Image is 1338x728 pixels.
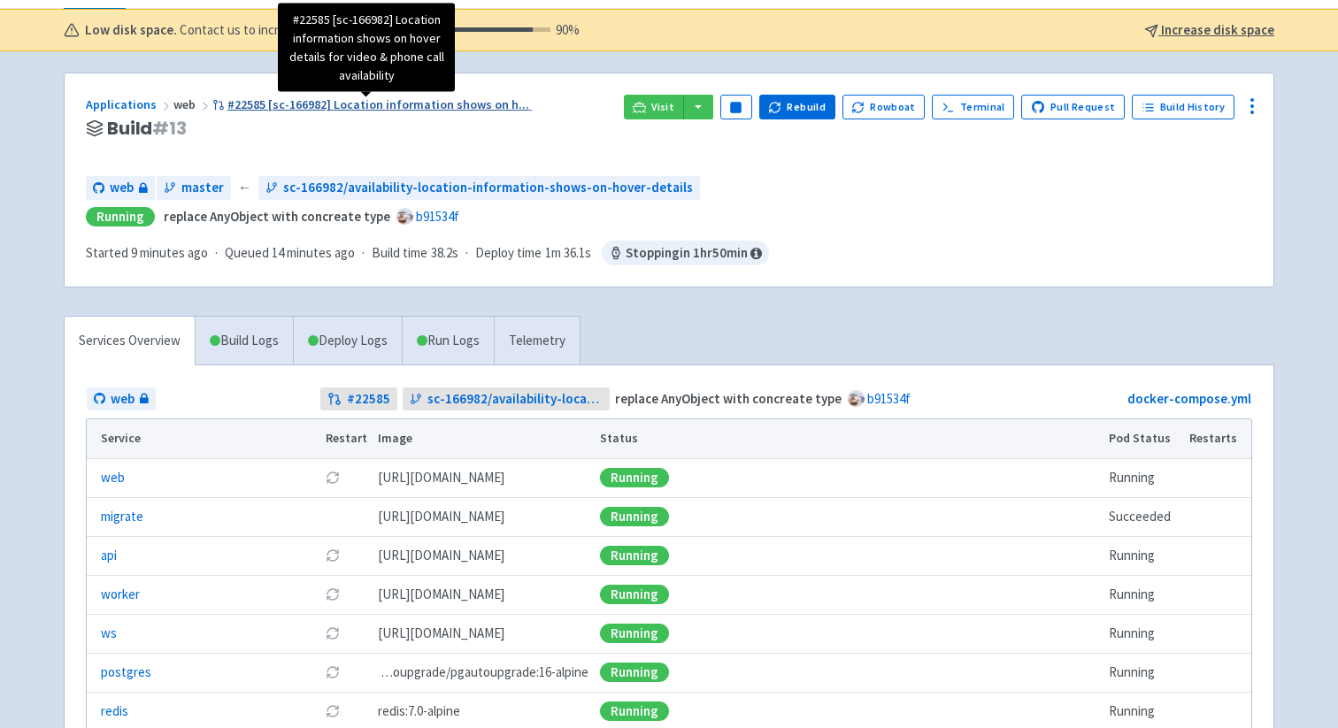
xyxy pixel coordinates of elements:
[378,585,504,605] span: [DOMAIN_NAME][URL]
[326,704,340,718] button: Restart pod
[494,317,580,365] a: Telemetry
[320,387,397,411] a: #22585
[378,546,504,566] span: [DOMAIN_NAME][URL]
[283,178,693,198] span: sc-166982/availability-location-information-shows-on-hover-details
[1127,390,1251,407] a: docker-compose.yml
[720,95,752,119] button: Pause
[86,244,208,261] span: Started
[101,546,117,566] a: api
[595,419,1103,458] th: Status
[86,241,769,265] div: · · ·
[600,468,669,487] div: Running
[212,96,532,112] a: #22585 [sc-166982] Location information shows on h...
[600,624,669,643] div: Running
[131,244,208,261] time: 9 minutes ago
[378,468,504,488] span: [DOMAIN_NAME][URL]
[326,665,340,679] button: Restart pod
[326,548,340,563] button: Restart pod
[759,95,835,119] button: Rebuild
[86,96,173,112] a: Applications
[402,317,494,365] a: Run Logs
[600,507,669,526] div: Running
[1103,614,1184,653] td: Running
[378,701,460,722] span: redis:7.0-alpine
[867,390,911,407] a: b91534f
[111,389,135,410] span: web
[651,100,674,114] span: Visit
[1103,536,1184,575] td: Running
[431,243,458,264] span: 38.2s
[373,419,595,458] th: Image
[65,317,195,365] a: Services Overview
[86,207,155,227] div: Running
[1132,95,1234,119] a: Build History
[600,663,669,682] div: Running
[225,244,355,261] span: Queued
[87,419,319,458] th: Service
[238,178,251,198] span: ←
[378,663,588,683] span: pgautoupgrade/pgautoupgrade:16-alpine
[1184,419,1251,458] th: Restarts
[1103,419,1184,458] th: Pod Status
[101,585,140,605] a: worker
[1103,575,1184,614] td: Running
[416,208,459,225] a: b91534f
[545,243,591,264] span: 1m 36.1s
[157,176,231,200] a: master
[173,96,212,112] span: web
[87,387,156,411] a: web
[258,176,700,200] a: sc-166982/availability-location-information-shows-on-hover-details
[101,701,128,722] a: redis
[600,585,669,604] div: Running
[842,95,926,119] button: Rowboat
[475,243,542,264] span: Deploy time
[378,507,504,527] span: [DOMAIN_NAME][URL]
[180,20,580,41] span: Contact us to increase disk space.
[227,96,529,112] span: #22585 [sc-166982] Location information shows on h ...
[1161,21,1274,38] u: Increase disk space
[107,119,187,139] span: Build
[615,390,842,407] strong: replace AnyObject with concreate type
[101,468,125,488] a: web
[378,624,504,644] span: [DOMAIN_NAME][URL]
[326,626,340,640] button: Restart pod
[600,701,669,721] div: Running
[85,20,177,41] b: Low disk space.
[1103,497,1184,536] td: Succeeded
[101,624,117,644] a: ws
[1103,458,1184,497] td: Running
[293,317,402,365] a: Deploy Logs
[164,208,390,225] strong: replace AnyObject with concreate type
[326,471,340,485] button: Restart pod
[602,241,769,265] span: Stopping in 1 hr 50 min
[101,507,143,527] a: migrate
[372,243,427,264] span: Build time
[101,663,151,683] a: postgres
[427,389,604,410] span: sc-166982/availability-location-information-shows-on-hover-details
[152,116,187,141] span: # 13
[932,95,1014,119] a: Terminal
[403,387,611,411] a: sc-166982/availability-location-information-shows-on-hover-details
[86,176,155,200] a: web
[1103,653,1184,692] td: Running
[319,419,373,458] th: Restart
[110,178,134,198] span: web
[1021,95,1125,119] a: Pull Request
[624,95,684,119] a: Visit
[326,587,340,602] button: Restart pod
[272,244,355,261] time: 14 minutes ago
[600,546,669,565] div: Running
[181,178,224,198] span: master
[373,20,580,41] div: 90 %
[347,389,390,410] strong: # 22585
[196,317,293,365] a: Build Logs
